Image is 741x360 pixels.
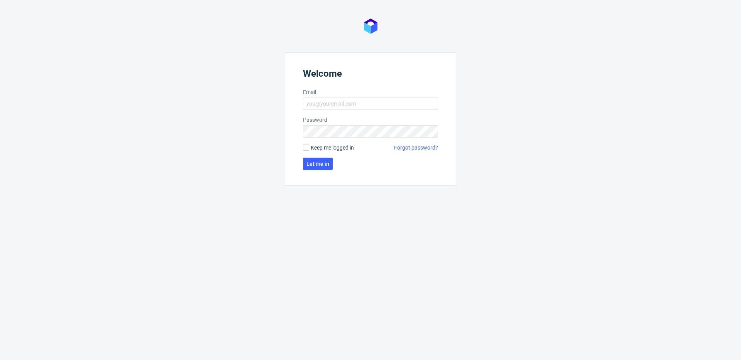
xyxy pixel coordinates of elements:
input: you@youremail.com [303,98,438,110]
label: Password [303,116,438,124]
a: Forgot password? [394,144,438,151]
label: Email [303,88,438,96]
header: Welcome [303,68,438,82]
span: Keep me logged in [311,144,354,151]
button: Let me in [303,158,333,170]
span: Let me in [306,161,329,167]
